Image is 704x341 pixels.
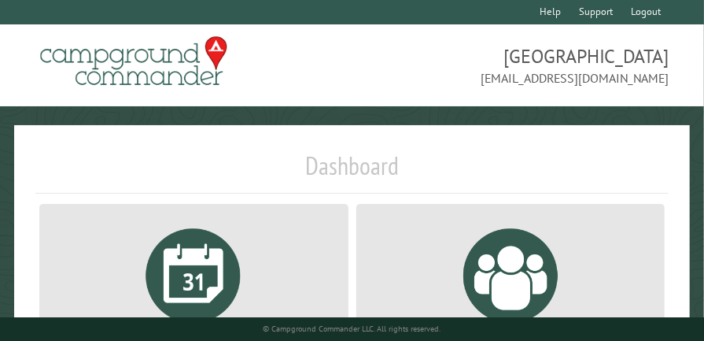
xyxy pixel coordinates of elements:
h1: Dashboard [35,150,669,194]
small: © Campground Commander LLC. All rights reserved. [264,324,441,334]
img: Campground Commander [35,31,232,92]
span: [GEOGRAPHIC_DATA] [EMAIL_ADDRESS][DOMAIN_NAME] [352,43,669,87]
